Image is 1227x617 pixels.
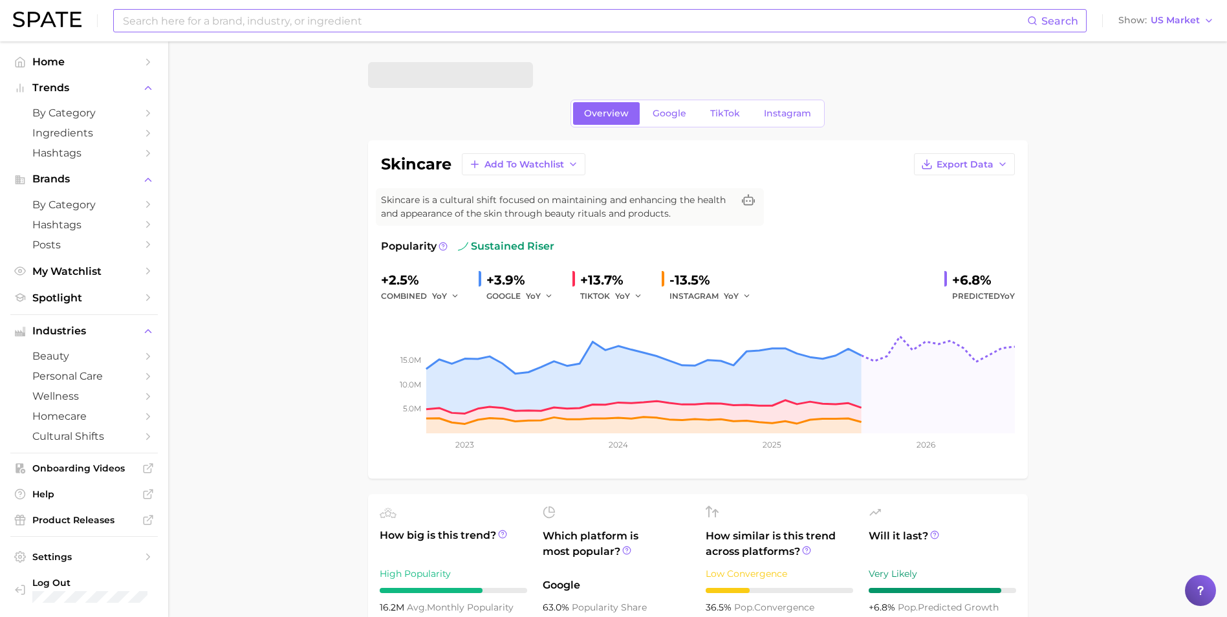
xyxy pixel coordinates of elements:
a: Overview [573,102,640,125]
span: Popularity [381,239,437,254]
span: homecare [32,410,136,422]
a: My Watchlist [10,261,158,281]
a: cultural shifts [10,426,158,446]
div: 3 / 10 [706,588,853,593]
button: Trends [10,78,158,98]
span: by Category [32,199,136,211]
a: Product Releases [10,510,158,530]
span: My Watchlist [32,265,136,277]
a: Onboarding Videos [10,459,158,478]
tspan: 2026 [916,440,935,449]
span: Onboarding Videos [32,462,136,474]
span: Industries [32,325,136,337]
span: 16.2m [380,601,407,613]
span: Google [653,108,686,119]
span: Help [32,488,136,500]
abbr: average [407,601,427,613]
span: YoY [526,290,541,301]
a: homecare [10,406,158,426]
div: TIKTOK [580,288,651,304]
div: Low Convergence [706,566,853,581]
button: Export Data [914,153,1015,175]
span: Spotlight [32,292,136,304]
span: Log Out [32,577,147,589]
tspan: 2023 [455,440,474,449]
div: Very Likely [869,566,1016,581]
button: Add to Watchlist [462,153,585,175]
span: beauty [32,350,136,362]
abbr: popularity index [734,601,754,613]
a: Hashtags [10,215,158,235]
span: personal care [32,370,136,382]
span: Which platform is most popular? [543,528,690,571]
span: Overview [584,108,629,119]
span: YoY [1000,291,1015,301]
img: sustained riser [458,241,468,252]
span: Google [543,578,690,593]
tspan: 2025 [763,440,781,449]
span: Settings [32,551,136,563]
input: Search here for a brand, industry, or ingredient [122,10,1027,32]
span: predicted growth [898,601,999,613]
a: Google [642,102,697,125]
span: Show [1118,17,1147,24]
div: -13.5% [669,270,760,290]
div: INSTAGRAM [669,288,760,304]
span: sustained riser [458,239,554,254]
div: High Popularity [380,566,527,581]
span: How similar is this trend across platforms? [706,528,853,559]
button: YoY [432,288,460,304]
span: Will it last? [869,528,1016,559]
a: Ingredients [10,123,158,143]
abbr: popularity index [898,601,918,613]
a: Instagram [753,102,822,125]
span: US Market [1151,17,1200,24]
tspan: 2024 [609,440,628,449]
a: Posts [10,235,158,255]
span: Posts [32,239,136,251]
button: Brands [10,169,158,189]
span: Product Releases [32,514,136,526]
a: personal care [10,366,158,386]
div: +13.7% [580,270,651,290]
span: Skincare is a cultural shift focused on maintaining and enhancing the health and appearance of th... [381,193,733,221]
span: Predicted [952,288,1015,304]
span: Hashtags [32,219,136,231]
a: Settings [10,547,158,567]
div: GOOGLE [486,288,562,304]
span: Home [32,56,136,68]
button: YoY [615,288,643,304]
div: combined [381,288,468,304]
span: TikTok [710,108,740,119]
a: Help [10,484,158,504]
button: YoY [526,288,554,304]
span: Hashtags [32,147,136,159]
a: by Category [10,103,158,123]
span: Instagram [764,108,811,119]
span: Ingredients [32,127,136,139]
a: wellness [10,386,158,406]
span: 63.0% [543,601,572,613]
div: +6.8% [952,270,1015,290]
button: ShowUS Market [1115,12,1217,29]
span: YoY [615,290,630,301]
span: convergence [734,601,814,613]
a: TikTok [699,102,751,125]
a: Home [10,52,158,72]
span: cultural shifts [32,430,136,442]
a: by Category [10,195,158,215]
span: +6.8% [869,601,898,613]
span: Search [1041,15,1078,27]
button: Industries [10,321,158,341]
span: wellness [32,390,136,402]
a: beauty [10,346,158,366]
div: +2.5% [381,270,468,290]
span: monthly popularity [407,601,514,613]
a: Hashtags [10,143,158,163]
div: 7 / 10 [380,588,527,593]
span: popularity share [572,601,647,613]
span: Export Data [937,159,994,170]
div: 9 / 10 [869,588,1016,593]
span: Trends [32,82,136,94]
span: YoY [432,290,447,301]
